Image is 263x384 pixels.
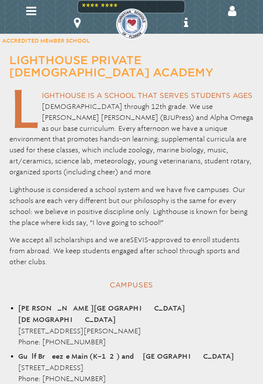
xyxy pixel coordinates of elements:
[9,90,254,178] p: ighthouse is a school that serves students ages [DEMOGRAPHIC_DATA] through 12th grade. We use [PE...
[130,236,148,244] span: SEVIS
[163,114,175,122] span: BJU
[18,303,245,348] li: [STREET_ADDRESS][PERSON_NAME] Phone: [PHONE_NUMBER]
[9,90,39,128] span: L
[9,278,254,293] h2: Campuses
[18,353,234,360] strong: Gulf Breeze Main (K–12) and [GEOGRAPHIC_DATA]
[9,54,254,78] h1: Lighthouse Private [DEMOGRAPHIC_DATA] Academy
[9,235,254,268] p: We accept all scholarships and we are -approved to enroll students from abroad. We keep students ...
[116,8,147,40] img: csf-logo-web-colors.png
[18,305,185,323] strong: [PERSON_NAME][GEOGRAPHIC_DATA][DEMOGRAPHIC_DATA]
[9,184,254,228] p: Lighthouse is considered a school system and we have five campuses. Our schools are each very dif...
